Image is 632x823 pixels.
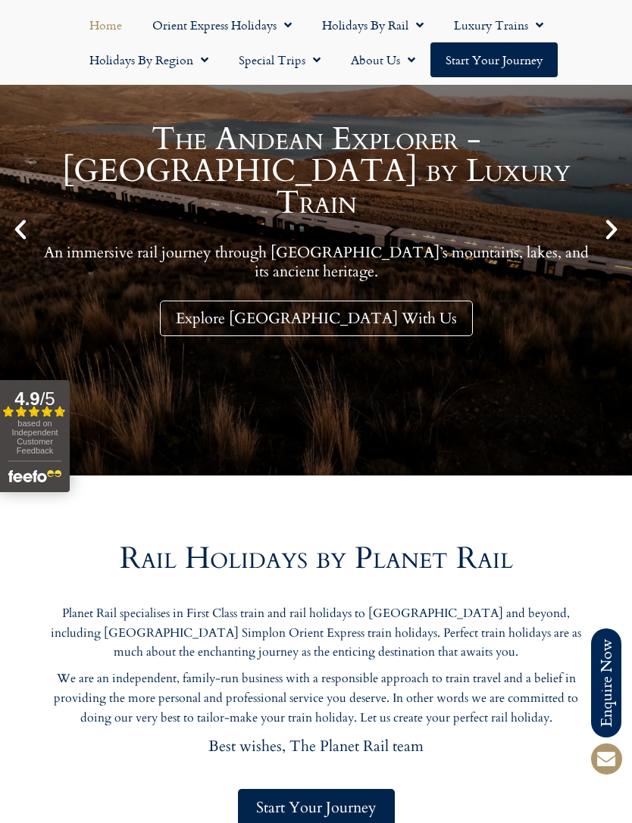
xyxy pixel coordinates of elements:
[256,798,377,817] span: Start Your Journey
[38,604,594,662] p: Planet Rail specialises in First Class train and rail holidays to [GEOGRAPHIC_DATA] and beyond, i...
[208,736,424,756] span: Best wishes, The Planet Rail team
[137,8,307,42] a: Orient Express Holidays
[38,544,594,574] h2: Rail Holidays by Planet Rail
[8,8,624,77] nav: Menu
[336,42,430,77] a: About Us
[439,8,558,42] a: Luxury Trains
[74,8,137,42] a: Home
[8,217,33,242] div: Previous slide
[74,42,224,77] a: Holidays by Region
[430,42,558,77] a: Start your Journey
[599,217,624,242] div: Next slide
[38,669,594,728] p: We are an independent, family-run business with a responsible approach to train travel and a beli...
[224,42,336,77] a: Special Trips
[38,123,594,219] h1: The Andean Explorer - [GEOGRAPHIC_DATA] by Luxury Train
[38,243,594,281] p: An immersive rail journey through [GEOGRAPHIC_DATA]’s mountains, lakes, and its ancient heritage.
[307,8,439,42] a: Holidays by Rail
[160,301,473,336] a: Explore [GEOGRAPHIC_DATA] With Us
